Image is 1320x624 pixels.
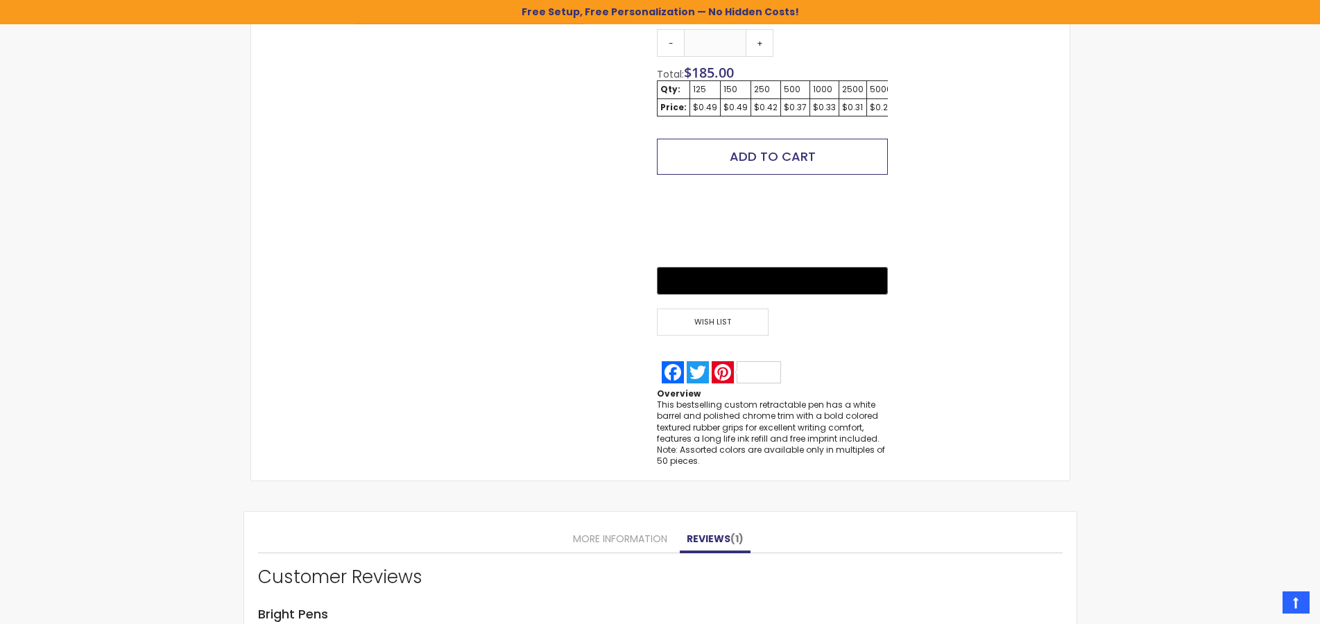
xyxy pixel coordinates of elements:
div: 250 [754,84,778,95]
a: Facebook [660,361,685,383]
a: Wish List [657,309,772,336]
a: Twitter [685,361,710,383]
div: $0.42 [754,102,778,113]
div: 5000 [870,84,893,95]
strong: Customer Reviews [258,564,422,589]
div: 125 [693,84,717,95]
div: 1000 [813,84,836,95]
span: 1 [730,532,744,546]
div: Bright Pens [258,607,1063,621]
iframe: PayPal [657,185,887,257]
div: 2500 [842,84,864,95]
a: - [657,29,685,57]
button: Buy with GPay [657,267,887,295]
div: $0.33 [813,102,836,113]
div: $0.37 [784,102,807,113]
span: $ [684,63,734,82]
div: 150 [723,84,748,95]
span: Add to Cart [730,148,816,165]
div: 500 [784,84,807,95]
a: More Information [566,526,674,553]
strong: Overview [657,388,701,399]
div: This bestselling custom retractable pen has a white barrel and polished chrome trim with a bold c... [657,399,887,467]
strong: Qty: [660,83,680,95]
span: Wish List [657,309,768,336]
div: $0.49 [693,102,717,113]
div: $0.31 [842,102,864,113]
span: Total: [657,67,684,81]
a: Reviews1 [680,526,751,553]
button: Add to Cart [657,139,887,175]
div: $0.49 [723,102,748,113]
iframe: Google Customer Reviews [1206,587,1320,624]
strong: Price: [660,101,687,113]
div: $0.29 [870,102,893,113]
span: 185.00 [692,63,734,82]
a: + [746,29,773,57]
span: Note: Assorted colors are available only in multiples of 50 pieces. [657,444,885,467]
a: Pinterest [710,361,782,383]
